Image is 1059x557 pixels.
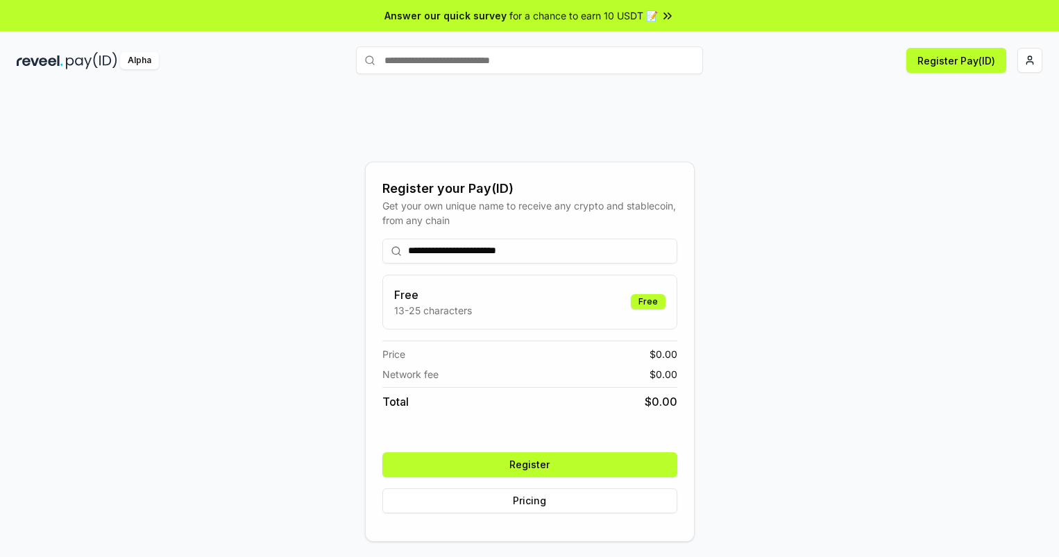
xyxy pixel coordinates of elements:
[394,303,472,318] p: 13-25 characters
[382,347,405,361] span: Price
[120,52,159,69] div: Alpha
[66,52,117,69] img: pay_id
[650,347,677,361] span: $ 0.00
[382,198,677,228] div: Get your own unique name to receive any crypto and stablecoin, from any chain
[645,393,677,410] span: $ 0.00
[382,179,677,198] div: Register your Pay(ID)
[906,48,1006,73] button: Register Pay(ID)
[17,52,63,69] img: reveel_dark
[384,8,507,23] span: Answer our quick survey
[394,286,472,303] h3: Free
[382,488,677,513] button: Pricing
[382,367,439,382] span: Network fee
[631,294,666,309] div: Free
[382,393,409,410] span: Total
[382,452,677,477] button: Register
[509,8,658,23] span: for a chance to earn 10 USDT 📝
[650,367,677,382] span: $ 0.00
